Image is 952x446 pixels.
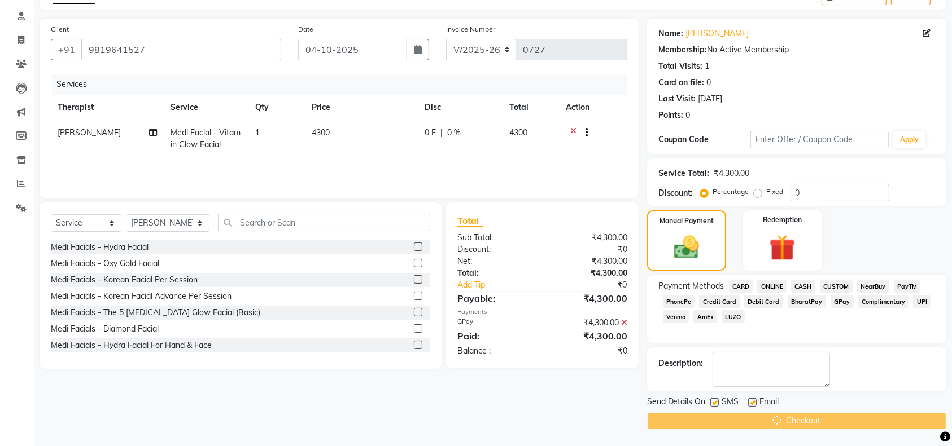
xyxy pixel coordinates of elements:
[51,290,232,302] div: Medi Facials - Korean Facial Advance Per Session
[51,339,212,351] div: Medi Facials - Hydra Facial For Hand & Face
[666,233,707,262] img: _cash.svg
[542,267,635,279] div: ₹4,300.00
[52,74,636,95] div: Services
[51,258,159,270] div: Medi Facials - Oxy Gold Facial
[449,345,542,357] div: Balance :
[51,24,69,34] label: Client
[713,187,749,197] label: Percentage
[658,93,696,105] div: Last Visit:
[164,95,248,120] th: Service
[449,317,542,329] div: GPay
[658,280,724,292] span: Payment Methods
[542,232,635,244] div: ₹4,300.00
[707,77,711,89] div: 0
[449,267,542,279] div: Total:
[647,396,706,410] span: Send Details On
[693,310,717,323] span: AmEx
[542,345,635,357] div: ₹0
[449,292,542,305] div: Payable:
[449,255,542,267] div: Net:
[449,244,542,255] div: Discount:
[51,95,164,120] th: Therapist
[449,329,542,343] div: Paid:
[425,127,436,139] span: 0 F
[658,44,708,56] div: Membership:
[248,95,305,120] th: Qty
[663,295,695,308] span: PhonePe
[559,95,627,120] th: Action
[542,317,635,329] div: ₹4,300.00
[686,109,691,121] div: 0
[894,280,921,293] span: PayTM
[788,295,826,308] span: BharatPay
[58,127,121,138] span: [PERSON_NAME]
[542,292,635,305] div: ₹4,300.00
[305,95,418,120] th: Price
[298,24,313,34] label: Date
[542,255,635,267] div: ₹4,300.00
[558,279,636,291] div: ₹0
[542,329,635,343] div: ₹4,300.00
[660,216,714,226] label: Manual Payment
[663,310,689,323] span: Venmo
[913,295,931,308] span: UPI
[658,109,684,121] div: Points:
[509,127,527,138] span: 4300
[457,307,627,317] div: Payments
[722,396,739,410] span: SMS
[750,131,889,148] input: Enter Offer / Coupon Code
[763,215,802,225] label: Redemption
[820,280,853,293] span: CUSTOM
[449,279,558,291] a: Add Tip
[893,131,925,148] button: Apply
[729,280,753,293] span: CARD
[658,134,750,145] div: Coupon Code
[858,295,909,308] span: Complimentary
[503,95,559,120] th: Total
[446,24,495,34] label: Invoice Number
[81,39,281,60] input: Search by Name/Mobile/Email/Code
[447,127,461,139] span: 0 %
[418,95,503,120] th: Disc
[791,280,815,293] span: CASH
[699,295,740,308] span: Credit Card
[312,127,330,138] span: 4300
[698,93,723,105] div: [DATE]
[686,28,749,39] a: [PERSON_NAME]
[658,77,705,89] div: Card on file:
[457,215,483,227] span: Total
[449,232,542,244] div: Sub Total:
[658,357,704,369] div: Description:
[218,214,430,231] input: Search or Scan
[757,280,787,293] span: ONLINE
[767,187,784,197] label: Fixed
[171,127,241,149] span: Medi Facial - Vitamin Glow Facial
[705,60,710,72] div: 1
[542,244,635,255] div: ₹0
[51,274,198,286] div: Medi Facials - Korean Facial Per Session
[658,28,684,39] div: Name:
[51,241,149,253] div: Medi Facials - Hydra Facial
[831,295,854,308] span: GPay
[857,280,889,293] span: NearBuy
[51,307,260,319] div: Medi Facials - The 5 [MEDICAL_DATA] Glow Facial (Basic)
[714,167,750,179] div: ₹4,300.00
[761,232,803,264] img: _gift.svg
[744,295,783,308] span: Debit Card
[51,323,159,335] div: Medi Facials - Diamond Facial
[658,44,935,56] div: No Active Membership
[658,167,710,179] div: Service Total:
[658,187,693,199] div: Discount:
[658,60,703,72] div: Total Visits:
[760,396,779,410] span: Email
[440,127,443,139] span: |
[722,310,745,323] span: LUZO
[255,127,260,138] span: 1
[51,39,82,60] button: +91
